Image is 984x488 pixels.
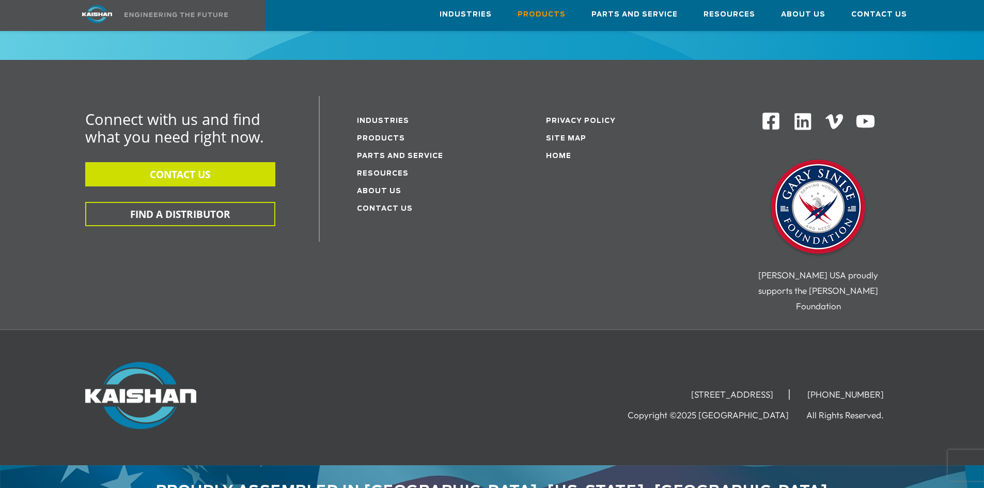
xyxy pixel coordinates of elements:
[767,156,870,260] img: Gary Sinise Foundation
[85,109,264,147] span: Connect with us and find what you need right now.
[85,162,275,186] button: CONTACT US
[85,362,196,429] img: Kaishan
[124,12,228,17] img: Engineering the future
[781,9,825,21] span: About Us
[704,1,755,28] a: Resources
[806,410,899,420] li: All Rights Reserved.
[628,410,804,420] li: Copyright ©2025 [GEOGRAPHIC_DATA]
[518,1,566,28] a: Products
[851,9,907,21] span: Contact Us
[357,206,413,212] a: Contact Us
[546,135,586,142] a: Site Map
[781,1,825,28] a: About Us
[825,114,843,129] img: Vimeo
[704,9,755,21] span: Resources
[758,270,878,311] span: [PERSON_NAME] USA proudly supports the [PERSON_NAME] Foundation
[357,153,443,160] a: Parts and service
[85,202,275,226] button: FIND A DISTRIBUTOR
[761,112,780,131] img: Facebook
[676,389,790,400] li: [STREET_ADDRESS]
[792,389,899,400] li: [PHONE_NUMBER]
[357,118,409,124] a: Industries
[546,118,616,124] a: Privacy Policy
[518,9,566,21] span: Products
[546,153,571,160] a: Home
[851,1,907,28] a: Contact Us
[357,135,405,142] a: Products
[357,188,401,195] a: About Us
[440,1,492,28] a: Industries
[591,1,678,28] a: Parts and Service
[591,9,678,21] span: Parts and Service
[440,9,492,21] span: Industries
[58,5,136,23] img: kaishan logo
[357,170,409,177] a: Resources
[855,112,876,132] img: Youtube
[793,112,813,132] img: Linkedin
